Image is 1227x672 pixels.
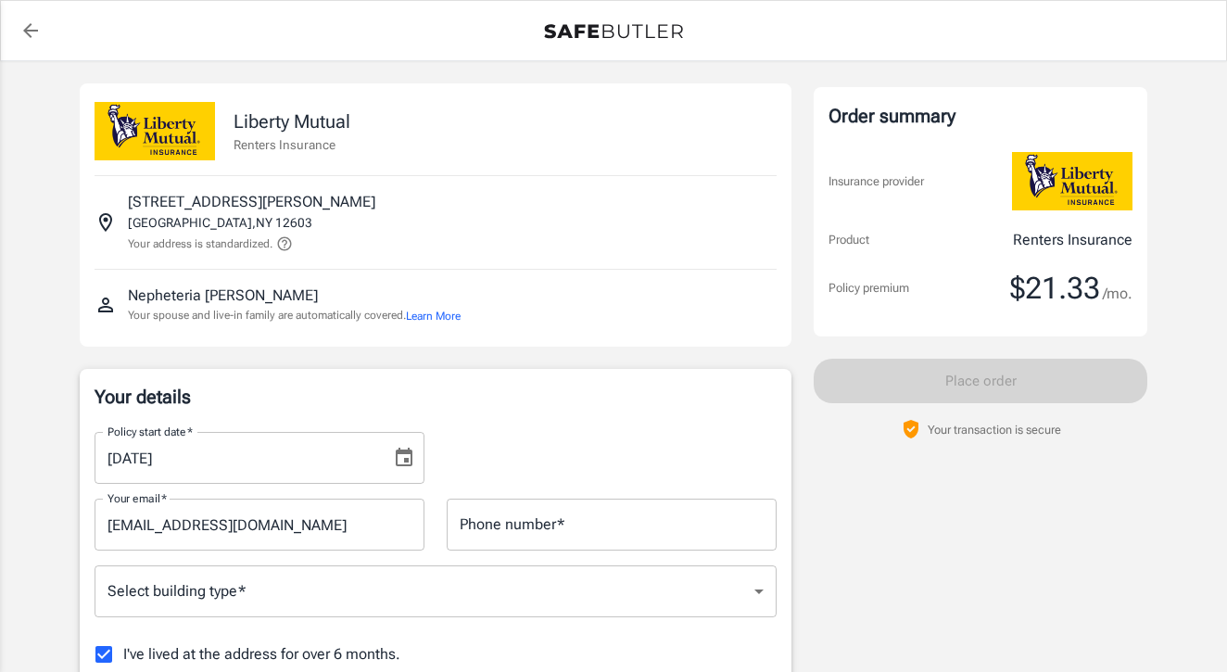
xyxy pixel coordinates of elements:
[128,307,461,324] p: Your spouse and live-in family are automatically covered.
[128,213,312,232] p: [GEOGRAPHIC_DATA] , NY 12603
[829,279,909,298] p: Policy premium
[95,432,378,484] input: MM/DD/YYYY
[829,231,869,249] p: Product
[1010,270,1100,307] span: $21.33
[95,294,117,316] svg: Insured person
[128,191,375,213] p: [STREET_ADDRESS][PERSON_NAME]
[386,439,423,476] button: Choose date, selected date is Oct 1, 2025
[95,211,117,234] svg: Insured address
[544,24,683,39] img: Back to quotes
[928,421,1061,438] p: Your transaction is secure
[95,499,424,551] input: Enter email
[1103,281,1132,307] span: /mo.
[234,108,350,135] p: Liberty Mutual
[95,384,777,410] p: Your details
[128,235,272,252] p: Your address is standardized.
[829,102,1132,130] div: Order summary
[234,135,350,154] p: Renters Insurance
[447,499,777,551] input: Enter number
[829,172,924,191] p: Insurance provider
[128,285,318,307] p: Nepheteria [PERSON_NAME]
[1012,152,1132,210] img: Liberty Mutual
[95,102,215,160] img: Liberty Mutual
[108,424,193,439] label: Policy start date
[406,308,461,324] button: Learn More
[1013,229,1132,251] p: Renters Insurance
[108,490,167,506] label: Your email
[123,643,400,666] span: I've lived at the address for over 6 months.
[12,12,49,49] a: back to quotes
